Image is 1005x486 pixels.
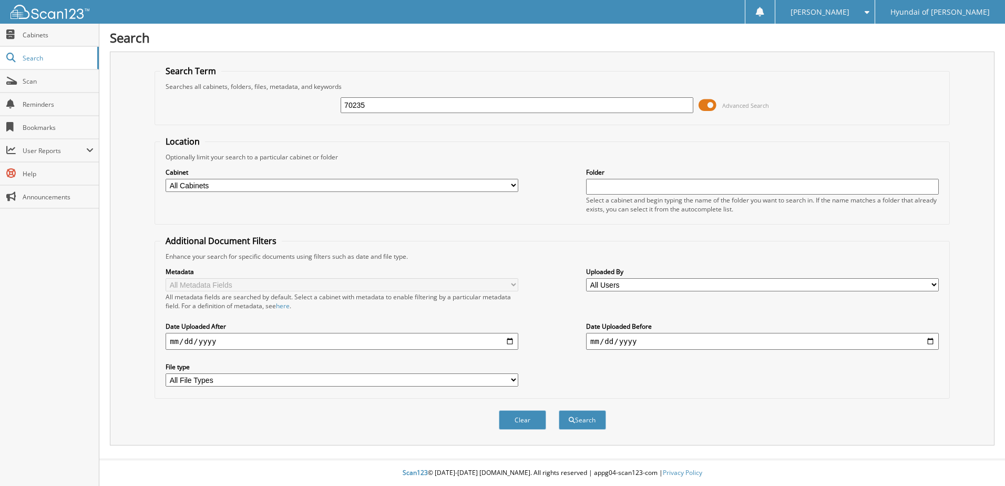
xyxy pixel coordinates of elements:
span: User Reports [23,146,86,155]
legend: Search Term [160,65,221,77]
span: Announcements [23,193,94,201]
span: Search [23,54,92,63]
label: Uploaded By [586,267,939,276]
div: Optionally limit your search to a particular cabinet or folder [160,153,944,161]
legend: Additional Document Filters [160,235,282,247]
span: Advanced Search [722,102,769,109]
label: File type [166,362,518,371]
span: Hyundai of [PERSON_NAME] [890,9,990,15]
span: Bookmarks [23,123,94,132]
input: start [166,333,518,350]
iframe: Chat Widget [952,436,1005,486]
legend: Location [160,136,205,147]
span: Help [23,169,94,178]
span: Reminders [23,100,94,109]
button: Search [559,410,606,430]
input: end [586,333,939,350]
div: All metadata fields are searched by default. Select a cabinet with metadata to enable filtering b... [166,292,518,310]
div: © [DATE]-[DATE] [DOMAIN_NAME]. All rights reserved | appg04-scan123-com | [99,460,1005,486]
a: here [276,301,290,310]
img: scan123-logo-white.svg [11,5,89,19]
span: Scan [23,77,94,86]
label: Cabinet [166,168,518,177]
div: Searches all cabinets, folders, files, metadata, and keywords [160,82,944,91]
span: [PERSON_NAME] [791,9,849,15]
a: Privacy Policy [663,468,702,477]
label: Date Uploaded After [166,322,518,331]
div: Enhance your search for specific documents using filters such as date and file type. [160,252,944,261]
label: Date Uploaded Before [586,322,939,331]
h1: Search [110,29,994,46]
span: Scan123 [403,468,428,477]
div: Select a cabinet and begin typing the name of the folder you want to search in. If the name match... [586,196,939,214]
button: Clear [499,410,546,430]
label: Folder [586,168,939,177]
span: Cabinets [23,31,94,39]
label: Metadata [166,267,518,276]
